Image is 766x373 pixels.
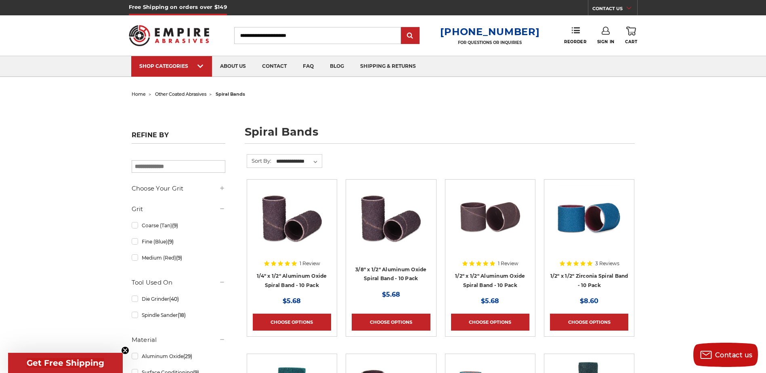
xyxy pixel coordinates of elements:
[247,155,271,167] label: Sort By:
[253,185,331,264] a: 1/4" x 1/2" Spiral Bands AOX
[550,273,628,288] a: 1/2" x 1/2" Zirconia Spiral Band - 10 Pack
[121,346,129,354] button: Close teaser
[322,56,352,77] a: blog
[27,358,104,368] span: Get Free Shipping
[359,185,423,250] img: 3/8" x 1/2" AOX Spiral Bands
[458,185,523,250] img: 1/2" x 1/2" Spiral Bands Aluminum Oxide
[176,255,182,261] span: (9)
[355,266,427,282] a: 3/8" x 1/2" Aluminum Oxide Spiral Band - 10 Pack
[481,297,499,305] span: $5.68
[402,28,418,44] input: Submit
[132,91,146,97] a: home
[168,239,174,245] span: (9)
[440,26,539,38] a: [PHONE_NUMBER]
[8,353,123,373] div: Get Free ShippingClose teaser
[132,235,225,249] a: Fine (Blue)
[132,131,225,144] h5: Refine by
[275,155,322,168] select: Sort By:
[132,292,225,306] a: Die Grinder
[597,39,615,44] span: Sign In
[352,314,430,331] a: Choose Options
[300,261,320,266] span: 1 Review
[169,296,179,302] span: (40)
[564,39,586,44] span: Reorder
[557,185,621,250] img: 1/2" x 1/2" Spiral Bands Zirconia Aluminum
[260,185,324,250] img: 1/4" x 1/2" Spiral Bands AOX
[132,251,225,265] a: Medium (Red)
[595,261,619,266] span: 3 Reviews
[693,343,758,367] button: Contact us
[212,56,254,77] a: about us
[172,222,178,228] span: (9)
[139,63,204,69] div: SHOP CATEGORIES
[254,56,295,77] a: contact
[352,56,424,77] a: shipping & returns
[550,185,628,264] a: 1/2" x 1/2" Spiral Bands Zirconia Aluminum
[253,314,331,331] a: Choose Options
[245,126,635,144] h1: spiral bands
[625,39,637,44] span: Cart
[295,56,322,77] a: faq
[440,40,539,45] p: FOR QUESTIONS OR INQUIRIES
[132,218,225,233] a: Coarse (Tan)
[183,353,192,359] span: (29)
[382,291,400,298] span: $5.68
[132,184,225,193] h5: Choose Your Grit
[132,278,225,287] h5: Tool Used On
[132,308,225,322] a: Spindle Sander
[625,27,637,44] a: Cart
[451,314,529,331] a: Choose Options
[564,27,586,44] a: Reorder
[129,20,210,51] img: Empire Abrasives
[352,185,430,264] a: 3/8" x 1/2" AOX Spiral Bands
[592,4,637,15] a: CONTACT US
[455,273,525,288] a: 1/2" x 1/2" Aluminum Oxide Spiral Band - 10 Pack
[498,261,518,266] span: 1 Review
[132,349,225,363] a: Aluminum Oxide
[178,312,186,318] span: (18)
[715,351,753,359] span: Contact us
[550,314,628,331] a: Choose Options
[580,297,598,305] span: $8.60
[132,335,225,345] h5: Material
[283,297,301,305] span: $5.68
[257,273,327,288] a: 1/4" x 1/2" Aluminum Oxide Spiral Band - 10 Pack
[155,91,206,97] a: other coated abrasives
[216,91,245,97] span: spiral bands
[451,185,529,264] a: 1/2" x 1/2" Spiral Bands Aluminum Oxide
[132,204,225,214] h5: Grit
